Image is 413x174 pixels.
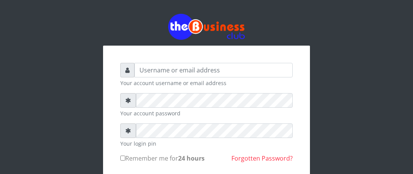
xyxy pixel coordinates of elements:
[120,140,293,148] small: Your login pin
[178,154,205,163] b: 24 hours
[120,154,205,163] label: Remember me for
[134,63,293,77] input: Username or email address
[231,154,293,163] a: Forgotten Password?
[120,109,293,117] small: Your account password
[120,79,293,87] small: Your account username or email address
[120,156,125,161] input: Remember me for24 hours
